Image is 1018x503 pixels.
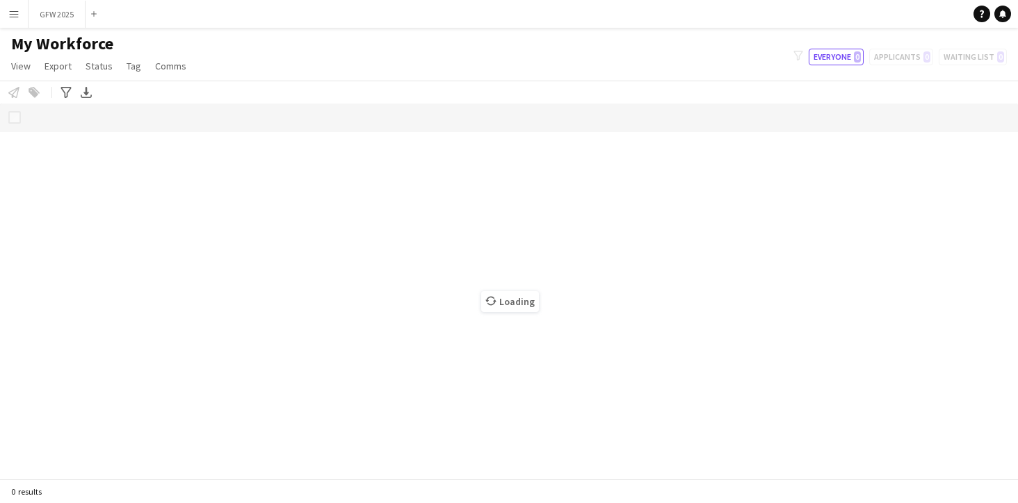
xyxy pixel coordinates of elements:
span: Comms [155,60,186,72]
a: Export [39,57,77,75]
span: 0 [854,51,861,63]
span: Loading [481,291,539,312]
button: Everyone0 [809,49,864,65]
a: Status [80,57,118,75]
span: My Workforce [11,33,113,54]
a: Comms [150,57,192,75]
a: View [6,57,36,75]
span: View [11,60,31,72]
button: GFW 2025 [29,1,86,28]
app-action-btn: Export XLSX [78,84,95,101]
span: Tag [127,60,141,72]
app-action-btn: Advanced filters [58,84,74,101]
span: Status [86,60,113,72]
span: Export [45,60,72,72]
a: Tag [121,57,147,75]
